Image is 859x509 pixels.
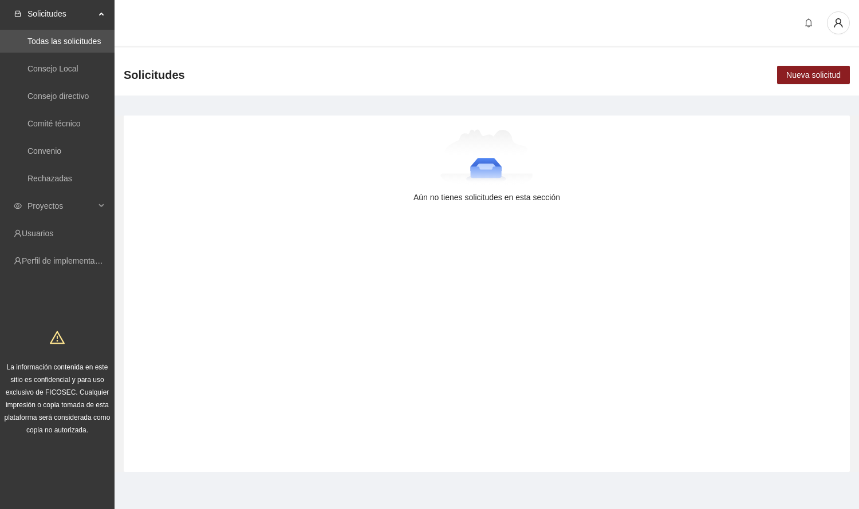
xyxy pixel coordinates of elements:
a: Convenio [27,146,61,156]
button: user [827,11,850,34]
span: Solicitudes [27,2,95,25]
button: Nueva solicitud [777,66,850,84]
span: Proyectos [27,194,95,217]
a: Rechazadas [27,174,72,183]
span: La información contenida en este sitio es confidencial y para uso exclusivo de FICOSEC. Cualquier... [5,363,111,434]
a: Perfil de implementadora [22,256,111,265]
span: eye [14,202,22,210]
a: Usuarios [22,229,53,238]
span: user [828,18,849,28]
a: Comité técnico [27,119,81,128]
span: inbox [14,10,22,18]
span: Solicitudes [124,66,185,84]
a: Consejo Local [27,64,78,73]
div: Aún no tienes solicitudes en esta sección [142,191,832,204]
a: Todas las solicitudes [27,37,101,46]
button: bell [799,14,818,32]
img: Aún no tienes solicitudes en esta sección [440,129,534,186]
span: Nueva solicitud [786,69,841,81]
span: bell [800,18,817,27]
a: Consejo directivo [27,92,89,101]
span: warning [50,330,65,345]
